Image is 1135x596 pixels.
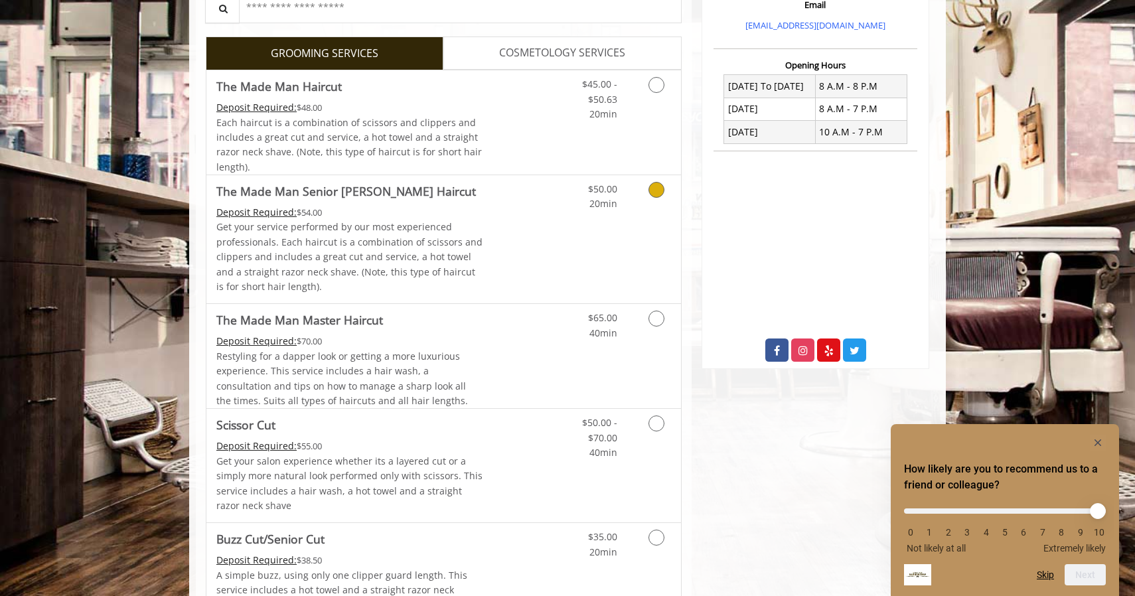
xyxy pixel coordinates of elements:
[815,98,907,120] td: 8 A.M - 7 P.M
[1037,569,1054,580] button: Skip
[216,553,483,567] div: $38.50
[589,108,617,120] span: 20min
[724,75,816,98] td: [DATE] To [DATE]
[216,350,468,407] span: Restyling for a dapper look or getting a more luxurious experience. This service includes a hair ...
[980,527,993,538] li: 4
[582,78,617,105] span: $45.00 - $50.63
[216,206,297,218] span: This service needs some Advance to be paid before we block your appointment
[216,530,325,548] b: Buzz Cut/Senior Cut
[724,98,816,120] td: [DATE]
[1065,564,1106,585] button: Next question
[216,439,297,452] span: This service needs some Advance to be paid before we block your appointment
[216,334,483,348] div: $70.00
[216,554,297,566] span: This service needs some Advance to be paid before we block your appointment
[1017,527,1030,538] li: 6
[998,527,1012,538] li: 5
[216,205,483,220] div: $54.00
[216,182,476,200] b: The Made Man Senior [PERSON_NAME] Haircut
[216,220,483,294] p: Get your service performed by our most experienced professionals. Each haircut is a combination o...
[216,311,383,329] b: The Made Man Master Haircut
[904,461,1106,493] h2: How likely are you to recommend us to a friend or colleague? Select an option from 0 to 10, with ...
[904,527,917,538] li: 0
[588,530,617,543] span: $35.00
[216,335,297,347] span: This service needs some Advance to be paid before we block your appointment
[904,435,1106,585] div: How likely are you to recommend us to a friend or colleague? Select an option from 0 to 10, with ...
[216,101,297,113] span: This service needs some Advance to be paid before we block your appointment
[216,454,483,514] p: Get your salon experience whether its a layered cut or a simply more natural look performed only ...
[588,311,617,324] span: $65.00
[589,327,617,339] span: 40min
[1090,435,1106,451] button: Hide survey
[216,415,275,434] b: Scissor Cut
[1043,543,1106,554] span: Extremely likely
[942,527,955,538] li: 2
[216,100,483,115] div: $48.00
[1036,527,1049,538] li: 7
[960,527,974,538] li: 3
[1093,527,1106,538] li: 10
[499,44,625,62] span: COSMETOLOGY SERVICES
[582,416,617,443] span: $50.00 - $70.00
[589,197,617,210] span: 20min
[1074,527,1087,538] li: 9
[907,543,966,554] span: Not likely at all
[216,439,483,453] div: $55.00
[216,77,342,96] b: The Made Man Haircut
[588,183,617,195] span: $50.00
[216,116,482,173] span: Each haircut is a combination of scissors and clippers and includes a great cut and service, a ho...
[589,546,617,558] span: 20min
[815,75,907,98] td: 8 A.M - 8 P.M
[815,121,907,143] td: 10 A.M - 7 P.M
[745,19,885,31] a: [EMAIL_ADDRESS][DOMAIN_NAME]
[589,446,617,459] span: 40min
[923,527,936,538] li: 1
[1055,527,1068,538] li: 8
[271,45,378,62] span: GROOMING SERVICES
[714,60,917,70] h3: Opening Hours
[904,498,1106,554] div: How likely are you to recommend us to a friend or colleague? Select an option from 0 to 10, with ...
[724,121,816,143] td: [DATE]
